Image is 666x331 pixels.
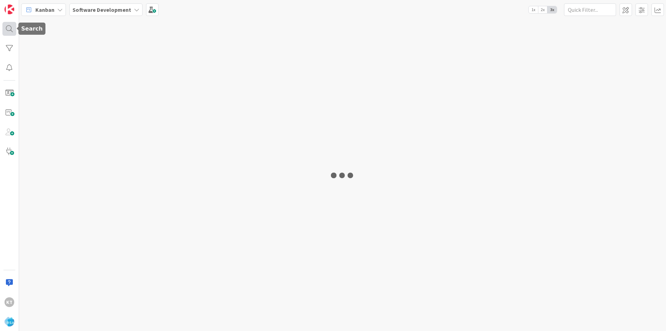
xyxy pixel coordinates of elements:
[547,6,557,13] span: 3x
[5,297,14,307] div: KT
[5,5,14,14] img: Visit kanbanzone.com
[538,6,547,13] span: 2x
[21,25,43,32] h5: Search
[35,6,54,14] span: Kanban
[529,6,538,13] span: 1x
[5,317,14,326] img: avatar
[72,6,131,13] b: Software Development
[564,3,616,16] input: Quick Filter...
